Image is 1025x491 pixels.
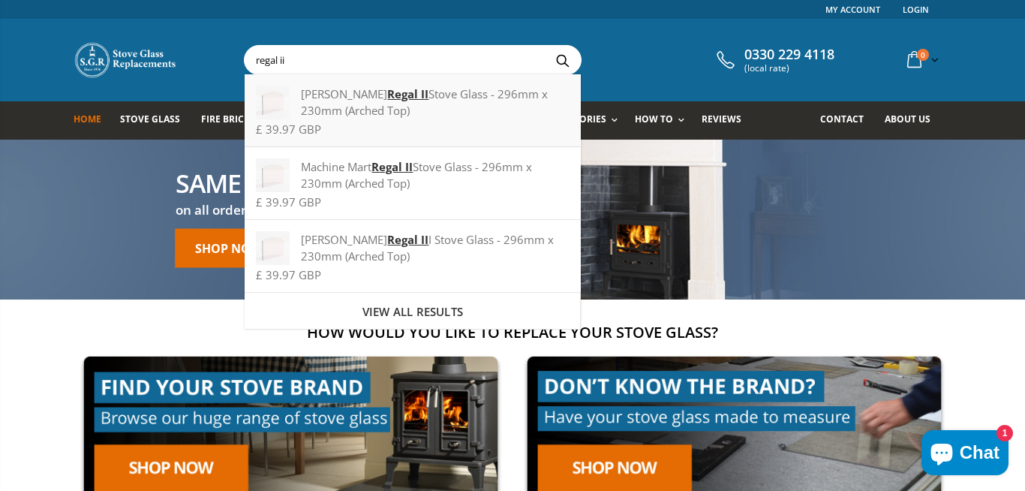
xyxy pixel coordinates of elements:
[901,45,942,74] a: 0
[245,46,749,74] input: Search your stove brand...
[120,101,191,140] a: Stove Glass
[176,228,281,267] a: Shop Now
[176,201,418,218] h3: on all orders made before 2pm
[820,113,864,125] span: Contact
[256,267,321,282] span: £ 39.97 GBP
[74,322,951,342] h2: How would you like to replace your stove glass?
[546,46,579,74] button: Search
[201,101,266,140] a: Fire Bricks
[546,101,625,140] a: Accessories
[256,194,321,209] span: £ 39.97 GBP
[74,113,101,125] span: Home
[917,49,929,61] span: 0
[744,47,834,63] span: 0330 229 4118
[201,113,255,125] span: Fire Bricks
[176,170,418,195] h2: Same day Dispatch
[74,101,113,140] a: Home
[885,101,942,140] a: About us
[635,113,673,125] span: How To
[744,63,834,74] span: (local rate)
[362,304,463,319] span: View all results
[885,113,930,125] span: About us
[74,41,179,79] img: Stove Glass Replacement
[256,122,321,137] span: £ 39.97 GBP
[702,101,753,140] a: Reviews
[256,86,569,119] div: [PERSON_NAME] Stove Glass - 296mm x 230mm (Arched Top)
[371,159,413,174] strong: Regal II
[713,47,834,74] a: 0330 229 4118 (local rate)
[917,430,1013,479] inbox-online-store-chat: Shopify online store chat
[387,86,428,101] strong: Regal II
[702,113,741,125] span: Reviews
[635,101,692,140] a: How To
[387,232,428,247] strong: Regal II
[256,158,569,191] div: Machine Mart Stove Glass - 296mm x 230mm (Arched Top)
[120,113,180,125] span: Stove Glass
[256,231,569,264] div: [PERSON_NAME] I Stove Glass - 296mm x 230mm (Arched Top)
[820,101,875,140] a: Contact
